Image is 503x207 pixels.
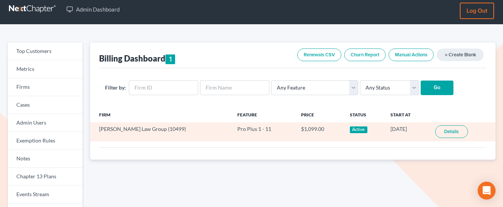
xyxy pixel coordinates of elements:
a: Chapter 13 Plans [7,168,83,186]
input: Firm Name [200,80,269,95]
a: addCreate Blank [437,48,484,61]
a: Top Customers [7,43,83,60]
th: Status [344,107,385,122]
th: Firm [90,107,232,122]
a: Log out [460,3,494,19]
input: Go [421,81,453,95]
input: Firm ID [129,80,198,95]
td: [DATE] [385,122,429,141]
th: Price [295,107,344,122]
th: Start At [385,107,429,122]
a: Cases [7,96,83,114]
div: 1 [165,54,175,64]
a: Admin Users [7,114,83,132]
a: Metrics [7,60,83,78]
a: Details [435,125,468,138]
div: Active [350,126,367,133]
a: Exemption Rules [7,132,83,150]
a: Admin Dashboard [63,3,123,16]
a: Churn Report [344,48,386,61]
div: Billing Dashboard [99,53,175,64]
i: add [444,53,449,57]
a: Events Stream [7,186,83,204]
div: Open Intercom Messenger [478,182,496,200]
td: $1,099.00 [295,122,344,141]
a: Renewals CSV [297,48,341,61]
td: [PERSON_NAME] Law Group (10499) [90,122,232,141]
label: Filter by: [105,84,126,91]
th: Feature [231,107,295,122]
a: Notes [7,150,83,168]
a: Manual Actions [389,48,434,61]
a: Firms [7,78,83,96]
td: Pro Plus 1 - 11 [231,122,295,141]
